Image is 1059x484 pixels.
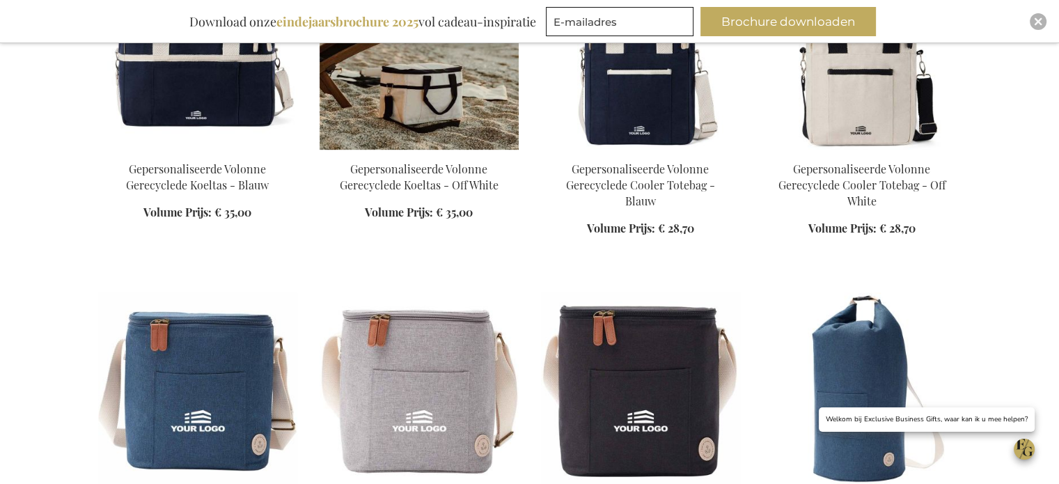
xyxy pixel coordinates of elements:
a: Gepersonaliseerde Volonne Gerecyclede Koeltas - Blauw [98,144,297,157]
span: € 28,70 [879,221,916,235]
b: eindejaarsbrochure 2025 [276,13,418,30]
a: Volume Prijs: € 35,00 [143,205,251,221]
div: Close [1030,13,1046,30]
span: Volume Prijs: [808,221,877,235]
a: Gepersonaliseerde Volonne Gerecyclede Cooler Totebag - Off White [778,162,946,208]
a: Gepersonaliseerde Volonne Gerecyclede Cooler Totebag - Blauw [566,162,715,208]
a: Gepersonaliseerde Volonne Gerecyclede Cooler Totebag - Blauw [541,144,740,157]
form: marketing offers and promotions [546,7,698,40]
span: Volume Prijs: [587,221,655,235]
a: Volume Prijs: € 28,70 [808,221,916,237]
span: € 35,00 [214,205,251,219]
div: Download onze vol cadeau-inspiratie [183,7,542,36]
input: E-mailadres [546,7,693,36]
img: Close [1034,17,1042,26]
span: Volume Prijs: [143,205,212,219]
a: Volume Prijs: € 28,70 [587,221,694,237]
button: Brochure downloaden [700,7,876,36]
a: Gepersonaliseerde Volonne Gerecyclede Koeltas - Blauw [126,162,269,192]
span: € 28,70 [658,221,694,235]
a: Gepersonaliseerde Volonne Gerecyclede Cooler Totebag - Off White [762,144,962,157]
